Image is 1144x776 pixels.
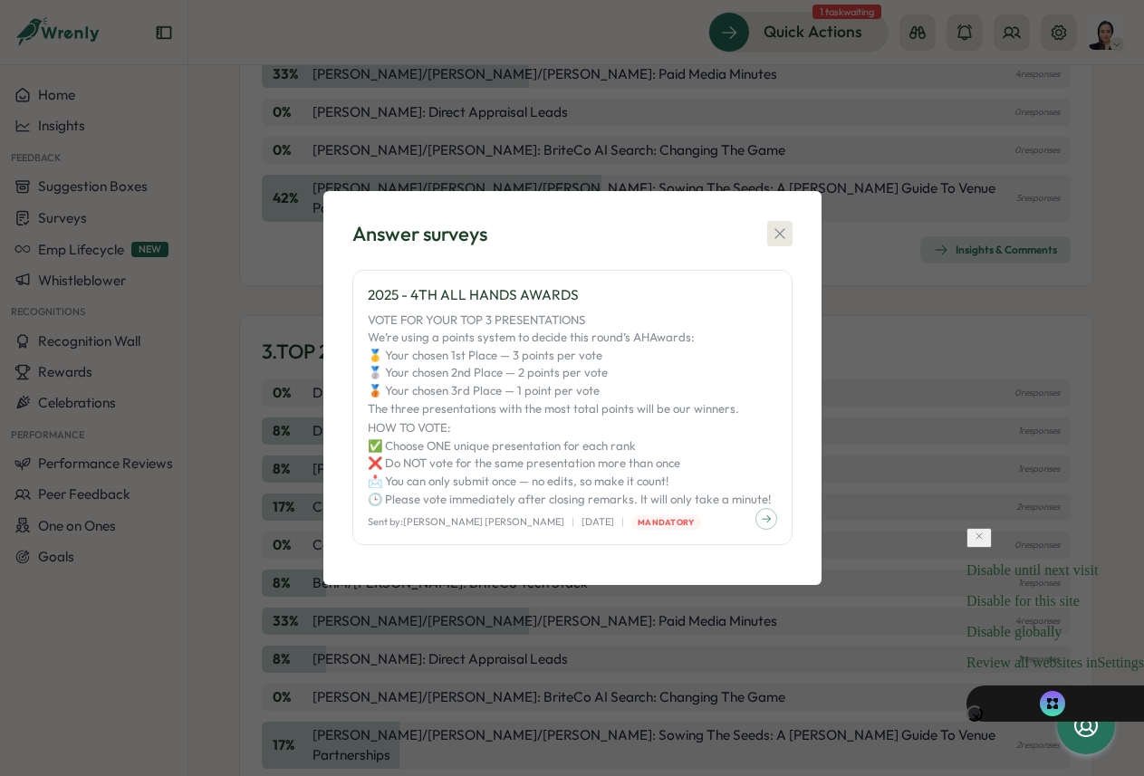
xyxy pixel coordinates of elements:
span: Mandatory [638,516,694,529]
p: 2025 - 4TH ALL HANDS AWARDS [368,285,777,305]
p: [DATE] [582,514,614,530]
div: Answer surveys [352,220,487,248]
p: | [572,514,574,530]
a: 2025 - 4TH ALL HANDS AWARDSVOTE FOR YOUR TOP 3 PRESENTATIONSWe’re using a points system to decide... [352,270,793,546]
p: Sent by: [PERSON_NAME] [PERSON_NAME] [368,514,564,530]
p: VOTE FOR YOUR TOP 3 PRESENTATIONS We’re using a points system to decide this round’s AHAwards: 🥇 ... [368,312,777,508]
p: | [621,514,624,530]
